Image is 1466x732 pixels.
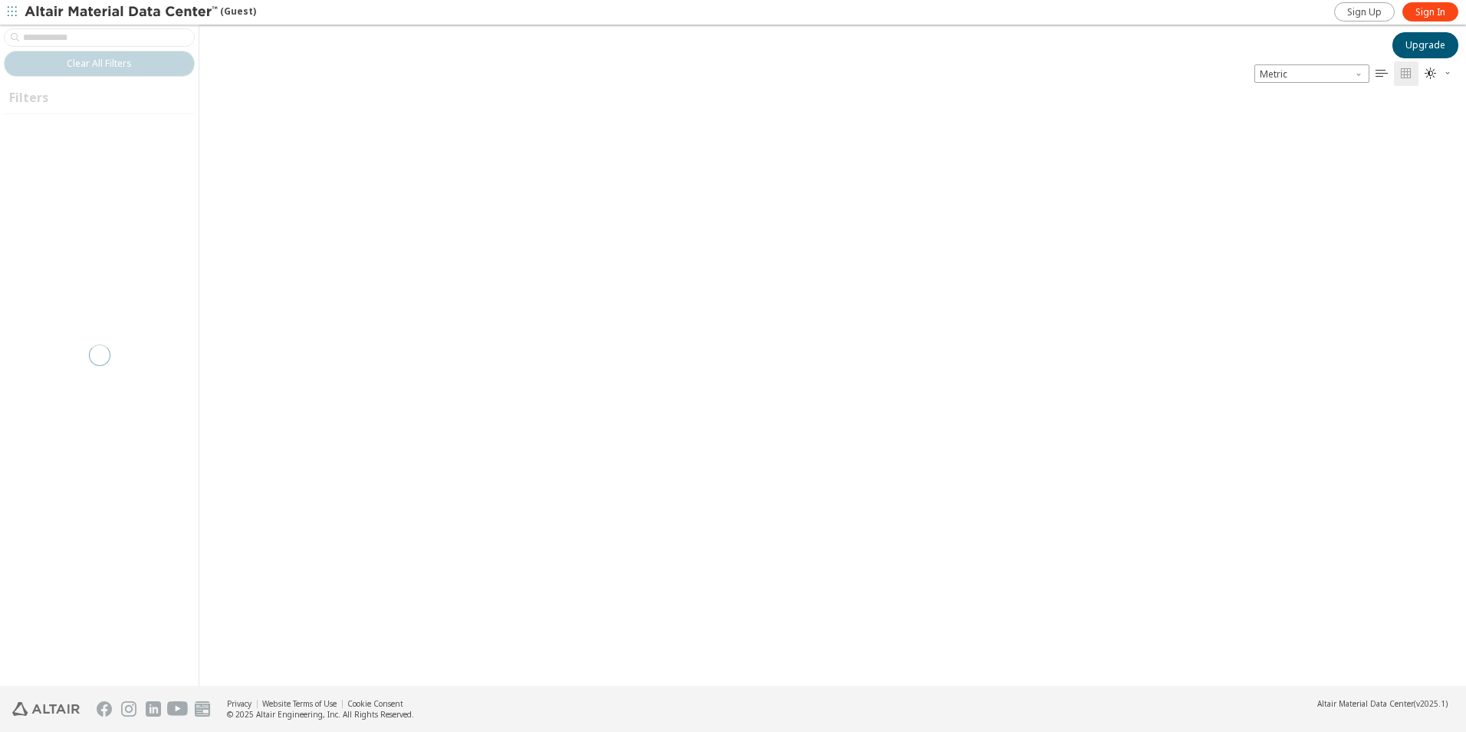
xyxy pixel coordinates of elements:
div: (v2025.1) [1317,698,1448,709]
a: Privacy [227,698,251,709]
a: Sign Up [1334,2,1395,21]
img: Altair Engineering [12,702,80,716]
a: Website Terms of Use [262,698,337,709]
div: © 2025 Altair Engineering, Inc. All Rights Reserved. [227,709,414,720]
button: Theme [1418,61,1458,86]
button: Table View [1369,61,1394,86]
div: (Guest) [25,5,256,20]
a: Cookie Consent [347,698,403,709]
span: Sign In [1415,6,1445,18]
span: Sign Up [1347,6,1382,18]
button: Upgrade [1392,32,1458,58]
span: Metric [1254,64,1369,83]
i:  [1400,68,1412,80]
a: Sign In [1402,2,1458,21]
button: Tile View [1394,61,1418,86]
img: Altair Material Data Center [25,5,220,20]
span: Altair Material Data Center [1317,698,1414,709]
div: Unit System [1254,64,1369,83]
span: Upgrade [1405,39,1445,51]
i:  [1425,68,1437,80]
i:  [1376,68,1388,80]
